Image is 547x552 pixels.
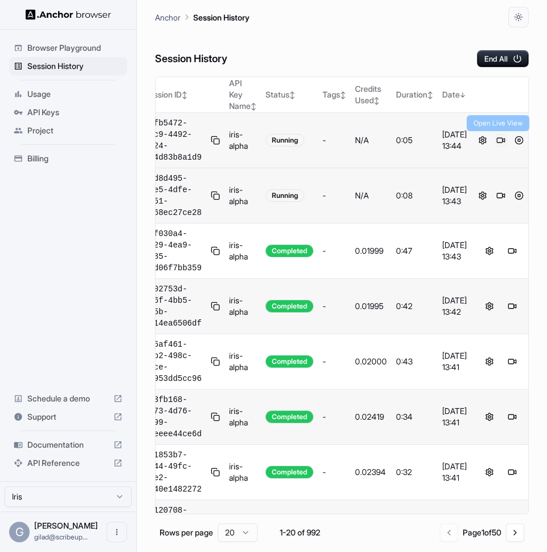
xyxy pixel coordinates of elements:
[266,245,313,257] div: Completed
[34,533,88,541] span: gilad@scribeup.io
[396,356,433,367] div: 0:43
[182,91,187,99] span: ↕
[224,445,261,500] td: iris-alpha
[374,96,379,105] span: ↕
[224,168,261,224] td: iris-alpha
[27,60,123,72] span: Session History
[442,184,467,207] div: [DATE] 13:43
[266,466,313,478] div: Completed
[27,42,123,54] span: Browser Playground
[463,527,501,538] div: Page 1 of 50
[144,394,206,440] span: 183fb168-2873-4d76-8b99-9ceeee44ce6d
[460,91,466,99] span: ↓
[323,356,346,367] div: -
[9,57,127,75] div: Session History
[144,89,220,100] div: Session ID
[9,522,30,542] div: G
[9,39,127,57] div: Browser Playground
[355,356,387,367] div: 0.02000
[27,457,109,469] span: API Reference
[442,89,467,100] div: Date
[34,521,98,530] span: Gilad Spitzer
[355,83,387,106] div: Credits Used
[251,102,256,111] span: ↕
[396,245,433,257] div: 0:47
[224,279,261,334] td: iris-alpha
[155,51,227,67] h6: Session History
[396,411,433,423] div: 0:34
[266,411,313,423] div: Completed
[355,245,387,257] div: 0.01999
[266,300,313,312] div: Completed
[224,224,261,279] td: iris-alpha
[155,11,250,23] nav: breadcrumb
[27,439,109,450] span: Documentation
[224,113,261,168] td: iris-alpha
[340,91,346,99] span: ↕
[442,405,467,428] div: [DATE] 13:41
[266,134,304,147] div: Running
[160,527,213,538] p: Rows per page
[9,85,127,103] div: Usage
[396,466,433,478] div: 0:32
[323,89,346,100] div: Tags
[266,189,304,202] div: Running
[144,228,206,274] span: 3af030a4-6329-4ea9-a485-36d06f7bb359
[355,135,387,146] div: N/A
[27,88,123,100] span: Usage
[144,283,206,329] span: f602753d-2b6f-4bb5-9c5b-3814ea6506df
[27,411,109,423] span: Support
[107,522,127,542] button: Open menu
[144,449,206,495] span: 271853b7-0744-49fc-8ee2-0740e1482272
[289,91,295,99] span: ↕
[144,117,206,163] span: 79fb5472-52c9-4492-9a24-0d4d83b8a1d9
[442,461,467,484] div: [DATE] 13:41
[442,350,467,373] div: [DATE] 13:41
[442,129,467,152] div: [DATE] 13:44
[26,9,111,20] img: Anchor Logo
[355,466,387,478] div: 0.02394
[9,103,127,121] div: API Keys
[9,149,127,168] div: Billing
[355,301,387,312] div: 0.01995
[396,135,433,146] div: 0:05
[9,389,127,408] div: Schedule a demo
[467,115,529,131] div: Open Live View
[271,527,328,538] div: 1-20 of 992
[477,50,529,67] button: End All
[193,11,250,23] p: Session History
[144,505,206,550] span: 8d120708-09d8-473b-95e3-609b94cb051f
[323,301,346,312] div: -
[442,295,467,318] div: [DATE] 13:42
[229,78,256,112] div: API Key Name
[323,466,346,478] div: -
[27,153,123,164] span: Billing
[27,125,123,136] span: Project
[396,190,433,201] div: 0:08
[323,411,346,423] div: -
[266,355,313,368] div: Completed
[9,454,127,472] div: API Reference
[355,190,387,201] div: N/A
[323,245,346,257] div: -
[427,91,433,99] span: ↕
[224,334,261,389] td: iris-alpha
[396,301,433,312] div: 0:42
[323,135,346,146] div: -
[27,107,123,118] span: API Keys
[396,89,433,100] div: Duration
[144,339,206,384] span: 075af461-26b2-498c-80ce-8d953dd5cc96
[155,11,181,23] p: Anchor
[224,389,261,445] td: iris-alpha
[442,240,467,262] div: [DATE] 13:43
[27,393,109,404] span: Schedule a demo
[9,436,127,454] div: Documentation
[355,411,387,423] div: 0.02419
[9,408,127,426] div: Support
[266,89,313,100] div: Status
[144,173,206,218] span: 15d8d495-2ce5-4dfe-b851-f368ec27ce28
[9,121,127,140] div: Project
[323,190,346,201] div: -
